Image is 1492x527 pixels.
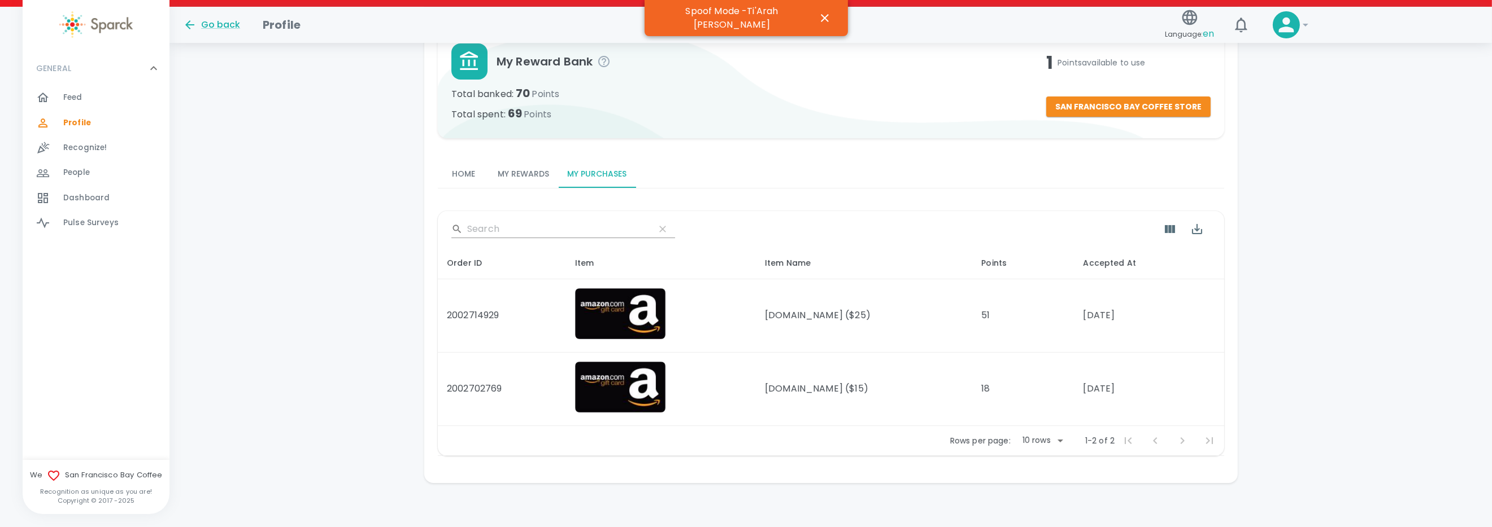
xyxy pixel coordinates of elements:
[575,288,665,339] img: Item Image
[23,186,169,210] a: Dashboard
[755,352,972,425] td: [DOMAIN_NAME] ($15)
[63,217,119,229] span: Pulse Surveys
[1085,435,1114,446] p: 1-2 of 2
[183,18,240,32] button: Go back
[23,11,169,38] a: Sparck logo
[1046,96,1211,117] button: San Francisco Bay Coffee Store
[489,161,558,188] button: My Rewards
[497,52,1046,71] span: My Reward Bank
[23,160,169,185] a: People
[972,352,1074,425] td: 18
[981,256,1065,270] div: Points
[532,87,559,100] span: Points
[23,469,169,482] span: We San Francisco Bay Coffee
[59,11,133,38] img: Sparck logo
[23,85,169,240] div: GENERAL
[516,85,559,101] span: 70
[447,256,557,270] div: Order ID
[764,256,963,270] div: Item Name
[467,220,646,238] input: Search
[558,161,636,188] button: My Purchases
[575,362,665,412] img: Item Image
[263,16,301,34] h1: Profile
[972,279,1074,352] td: 51
[23,135,169,160] a: Recognize!
[1184,216,1211,243] button: Export
[1142,427,1169,454] span: Previous Page
[36,63,71,74] p: GENERAL
[23,51,169,85] div: GENERAL
[23,111,169,135] a: Profile
[438,161,1224,188] div: rewards-tabs
[1165,27,1214,42] span: Language:
[63,192,110,204] span: Dashboard
[451,104,1046,122] p: Total spent :
[1156,216,1184,243] button: Show Columns
[63,117,91,129] span: Profile
[438,161,489,188] button: Home
[1074,352,1224,425] td: [DATE]
[507,106,551,121] span: 69
[1196,427,1223,454] span: Last Page
[1160,5,1219,45] button: Language:en
[1115,427,1142,454] span: First Page
[63,92,82,103] span: Feed
[23,496,169,505] p: Copyright © 2017 - 2025
[950,435,1010,446] p: Rows per page:
[23,85,169,110] a: Feed
[23,210,169,235] a: Pulse Surveys
[63,167,90,178] span: People
[438,352,566,425] td: 2002702769
[575,256,746,270] div: Item
[755,279,972,352] td: [DOMAIN_NAME] ($25)
[451,223,463,235] svg: Search
[1203,27,1214,40] span: en
[438,279,566,352] td: 2002714929
[451,84,1046,102] p: Total banked :
[1046,51,1211,74] h4: 1
[524,108,551,121] span: Points
[1074,279,1224,352] td: [DATE]
[1058,57,1145,68] span: Points available to use
[23,487,169,496] p: Recognition as unique as you are!
[1083,256,1215,270] div: Accepted At
[1019,434,1053,446] div: 10 rows
[1169,427,1196,454] span: Next Page
[63,142,107,153] span: Recognize!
